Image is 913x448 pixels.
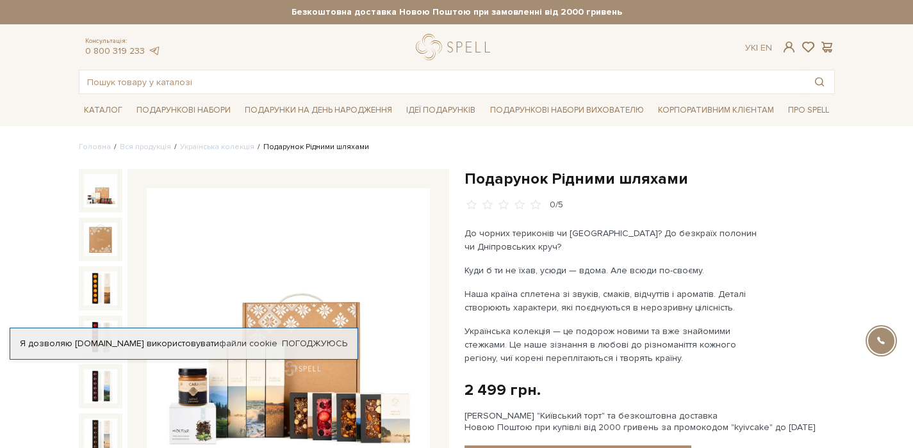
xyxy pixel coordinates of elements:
[465,324,765,365] p: Українська колекція — це подорож новими та вже знайомими стежками. Це наше зізнання в любові до р...
[85,37,161,45] span: Консультація:
[79,100,127,120] a: Каталог
[756,42,758,53] span: |
[180,142,254,152] a: Українська колекція
[120,142,171,152] a: Вся продукція
[79,70,805,93] input: Пошук товару у каталозі
[240,100,397,120] a: Подарунки на День народження
[401,100,481,120] a: Ідеї подарунків
[79,6,835,18] strong: Безкоштовна доставка Новою Поштою при замовленні від 2000 гривень
[254,141,369,153] li: Подарунок Рідними шляхами
[282,338,347,349] a: Погоджуюсь
[465,227,765,253] p: До чорних териконів чи [GEOGRAPHIC_DATA]? До безкраїх полонин чи Дніпровських круч?
[550,199,563,211] div: 0/5
[783,100,834,120] a: Про Spell
[10,338,358,349] div: Я дозволяю [DOMAIN_NAME] використовувати
[805,70,834,93] button: Пошук товару у каталозі
[85,45,145,56] a: 0 800 319 233
[84,369,117,403] img: Подарунок Рідними шляхами
[465,169,835,189] h1: Подарунок Рідними шляхами
[84,223,117,256] img: Подарунок Рідними шляхами
[761,42,772,53] a: En
[219,338,277,349] a: файли cookie
[653,99,779,121] a: Корпоративним клієнтам
[745,42,772,54] div: Ук
[131,100,236,120] a: Подарункові набори
[465,380,541,400] div: 2 499 грн.
[485,99,649,121] a: Подарункові набори вихователю
[465,264,765,277] p: Куди б ти не їхав, усюди — вдома. Але всюди по-своєму.
[465,410,835,433] div: [PERSON_NAME] "Київський торт" та безкоштовна доставка Новою Поштою при купівлі від 2000 гривень ...
[416,34,496,60] a: logo
[84,271,117,305] img: Подарунок Рідними шляхами
[465,287,765,314] p: Наша країна сплетена зі звуків, смаків, відчуттів і ароматів. Деталі створюють характери, які поє...
[84,174,117,207] img: Подарунок Рідними шляхами
[84,321,117,354] img: Подарунок Рідними шляхами
[148,45,161,56] a: telegram
[79,142,111,152] a: Головна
